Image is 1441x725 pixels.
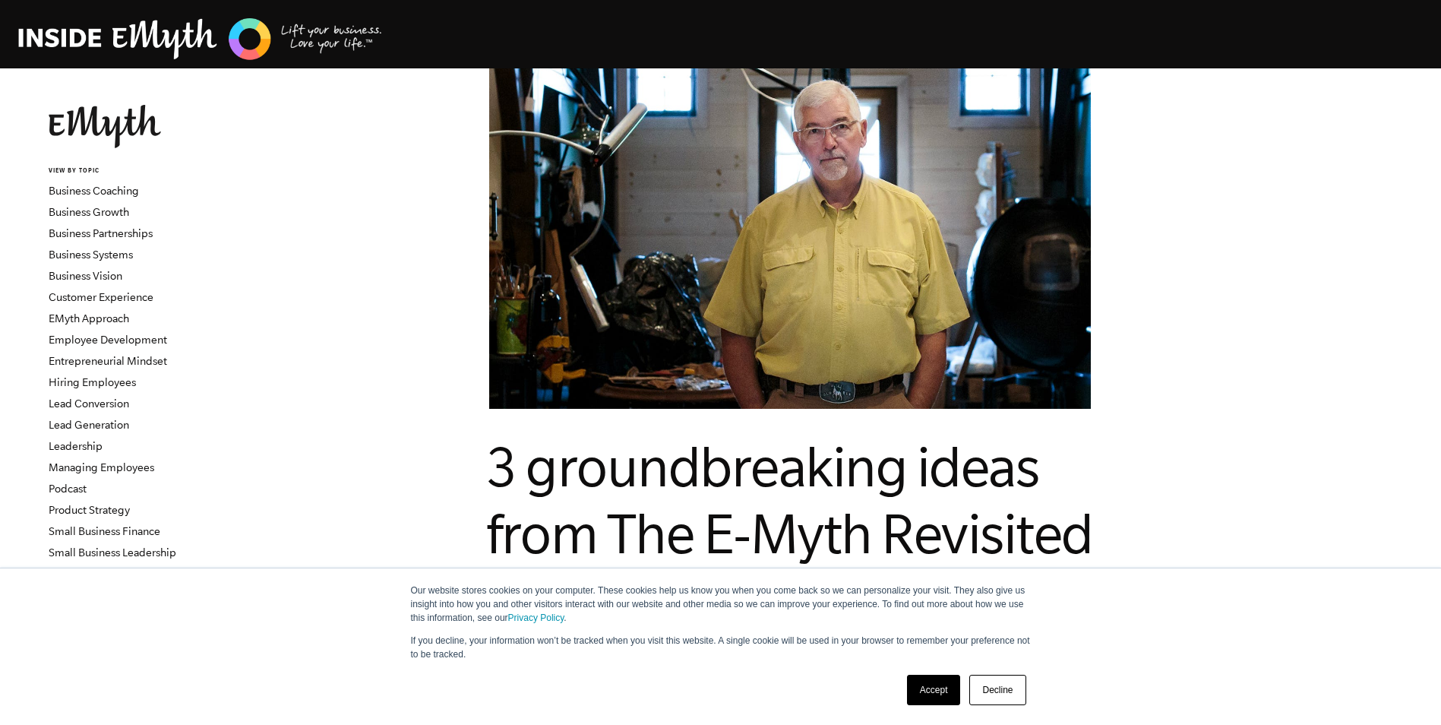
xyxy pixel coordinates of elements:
[49,291,153,303] a: Customer Experience
[508,613,564,623] a: Privacy Policy
[49,312,129,325] a: EMyth Approach
[49,546,176,559] a: Small Business Leadership
[49,419,129,431] a: Lead Generation
[49,105,161,148] img: EMyth
[49,166,232,176] h6: VIEW BY TOPIC
[49,249,133,261] a: Business Systems
[969,675,1025,705] a: Decline
[49,334,167,346] a: Employee Development
[49,461,154,473] a: Managing Employees
[49,185,139,197] a: Business Coaching
[411,634,1031,661] p: If you decline, your information won’t be tracked when you visit this website. A single cookie wi...
[486,435,1093,565] span: 3 groundbreaking ideas from The E-Myth Revisited
[411,584,1031,625] p: Our website stores cookies on your computer. These cookies help us know you when you come back so...
[49,227,153,239] a: Business Partnerships
[49,504,130,516] a: Product Strategy
[49,397,129,410] a: Lead Conversion
[49,440,103,452] a: Leadership
[49,270,122,282] a: Business Vision
[907,675,961,705] a: Accept
[49,525,160,537] a: Small Business Finance
[49,206,129,218] a: Business Growth
[18,16,383,62] img: EMyth Business Coaching
[49,376,136,388] a: Hiring Employees
[49,355,167,367] a: Entrepreneurial Mindset
[49,483,87,495] a: Podcast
